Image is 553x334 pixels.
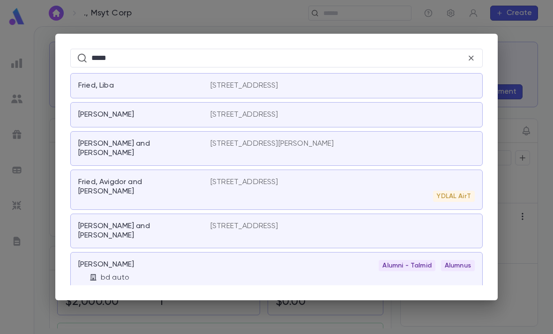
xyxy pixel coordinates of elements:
p: bd auto [101,273,129,282]
p: [STREET_ADDRESS] [210,81,278,90]
span: Alumnus [441,262,475,269]
p: [PERSON_NAME] and [PERSON_NAME] [78,222,199,240]
p: Fried, Avigdor and [PERSON_NAME] [78,178,199,196]
p: [PERSON_NAME] [78,110,134,119]
p: [STREET_ADDRESS][PERSON_NAME] [210,139,334,148]
span: YDLAL AirT [433,193,475,200]
p: [PERSON_NAME] [78,260,134,269]
p: [STREET_ADDRESS] [210,222,278,231]
p: Fried, Liba [78,81,114,90]
p: [STREET_ADDRESS] [210,110,278,119]
p: [STREET_ADDRESS] [210,178,278,187]
span: Alumni - Talmid [379,262,435,269]
p: [PERSON_NAME] and [PERSON_NAME] [78,139,199,158]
